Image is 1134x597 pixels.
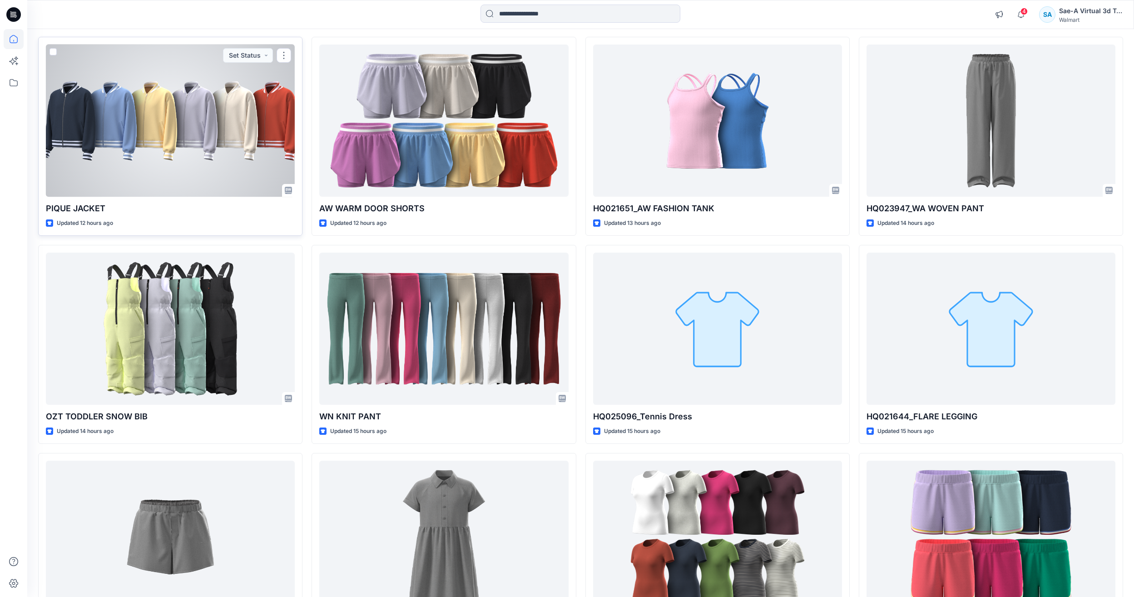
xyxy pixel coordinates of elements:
p: PIQUE JACKET [46,202,295,215]
p: Updated 14 hours ago [877,219,934,228]
div: Sae-A Virtual 3d Team [1059,5,1123,16]
p: Updated 13 hours ago [604,219,661,228]
a: WN KNIT PANT [319,253,568,405]
p: Updated 15 hours ago [330,427,386,436]
div: Walmart [1059,16,1123,23]
a: HQ023947_WA WOVEN PANT [867,45,1115,197]
a: OZT TODDLER SNOW BIB [46,253,295,405]
p: Updated 15 hours ago [877,427,934,436]
p: Updated 12 hours ago [330,219,386,228]
p: AW WARM DOOR SHORTS [319,202,568,215]
span: 4 [1020,8,1028,15]
a: HQ025096_Tennis Dress [593,253,842,405]
p: Updated 12 hours ago [57,219,113,228]
a: PIQUE JACKET [46,45,295,197]
p: OZT TODDLER SNOW BIB [46,410,295,423]
p: HQ021651_AW FASHION TANK [593,202,842,215]
a: AW WARM DOOR SHORTS [319,45,568,197]
p: HQ025096_Tennis Dress [593,410,842,423]
a: HQ021644_FLARE LEGGING [867,253,1115,405]
p: HQ023947_WA WOVEN PANT [867,202,1115,215]
p: WN KNIT PANT [319,410,568,423]
p: Updated 15 hours ago [604,427,660,436]
p: HQ021644_FLARE LEGGING [867,410,1115,423]
p: Updated 14 hours ago [57,427,114,436]
a: HQ021651_AW FASHION TANK [593,45,842,197]
div: SA [1039,6,1055,23]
